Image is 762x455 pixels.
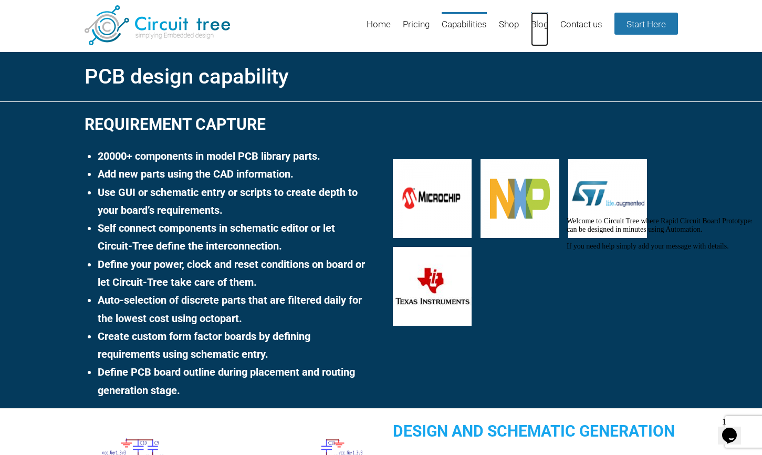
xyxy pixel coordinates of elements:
a: Start Here [614,13,678,35]
a: Contact us [560,12,602,46]
iframe: chat widget [562,213,751,408]
li: Use GUI or schematic entry or scripts to create depth to your board’s requirements. [98,183,369,220]
h2: Requirement Capture [85,111,369,138]
a: Capabilities [442,12,487,46]
div: Welcome to Circuit Tree where Rapid Circuit Board Prototypes can be designed in minutes using Aut... [4,4,193,38]
li: 20000+ components in model PCB library parts. [98,147,369,165]
img: Circuit Tree [85,5,230,45]
iframe: chat widget [718,413,751,444]
li: Auto-selection of discrete parts that are filtered daily for the lowest cost using octopart. [98,291,369,327]
a: Blog [531,12,548,46]
li: Define PCB board outline during placement and routing generation stage. [98,363,369,399]
a: Home [367,12,391,46]
li: Self connect components in schematic editor or let Circuit-Tree define the interconnection. [98,219,369,255]
span: Welcome to Circuit Tree where Rapid Circuit Board Prototypes can be designed in minutes using Aut... [4,4,191,37]
h1: PCB design capability [85,61,678,92]
a: Shop [499,12,519,46]
a: Pricing [403,12,430,46]
li: Add new parts using the CAD information. [98,165,369,183]
li: Define your power, clock and reset conditions on board or let Circuit-Tree take care of them. [98,255,369,292]
h2: Design and Schematic Generation [393,418,677,444]
li: Create custom form factor boards by defining requirements using schematic entry. [98,327,369,364]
